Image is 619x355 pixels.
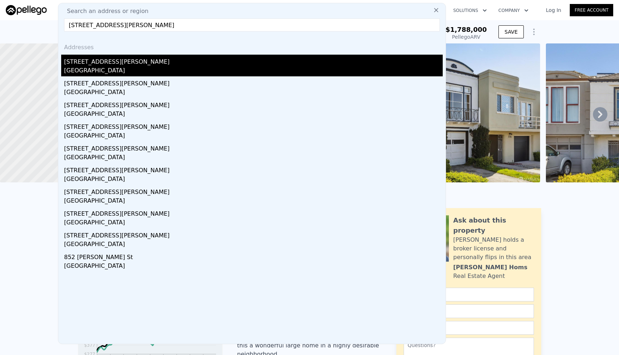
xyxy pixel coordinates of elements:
[493,4,534,17] button: Company
[537,7,570,14] a: Log In
[453,263,527,272] div: [PERSON_NAME] Homs
[446,26,487,33] span: $1,788,000
[64,76,443,88] div: [STREET_ADDRESS][PERSON_NAME]
[498,25,524,38] button: SAVE
[64,131,443,141] div: [GEOGRAPHIC_DATA]
[6,5,47,15] img: Pellego
[453,215,534,236] div: Ask about this property
[64,153,443,163] div: [GEOGRAPHIC_DATA]
[64,141,443,153] div: [STREET_ADDRESS][PERSON_NAME]
[64,228,443,240] div: [STREET_ADDRESS][PERSON_NAME]
[404,304,534,318] input: Email
[404,321,534,335] input: Phone
[64,175,443,185] div: [GEOGRAPHIC_DATA]
[64,18,440,31] input: Enter an address, city, region, neighborhood or zip code
[64,98,443,110] div: [STREET_ADDRESS][PERSON_NAME]
[64,196,443,207] div: [GEOGRAPHIC_DATA]
[84,343,95,348] tspan: $377
[64,250,443,262] div: 852 [PERSON_NAME] St
[64,218,443,228] div: [GEOGRAPHIC_DATA]
[64,55,443,66] div: [STREET_ADDRESS][PERSON_NAME]
[404,288,534,301] input: Name
[446,33,487,41] div: Pellego ARV
[64,185,443,196] div: [STREET_ADDRESS][PERSON_NAME]
[64,88,443,98] div: [GEOGRAPHIC_DATA]
[453,272,505,280] div: Real Estate Agent
[64,207,443,218] div: [STREET_ADDRESS][PERSON_NAME]
[527,25,541,39] button: Show Options
[64,66,443,76] div: [GEOGRAPHIC_DATA]
[61,7,148,16] span: Search an address or region
[453,236,534,262] div: [PERSON_NAME] holds a broker license and personally flips in this area
[64,163,443,175] div: [STREET_ADDRESS][PERSON_NAME]
[64,262,443,272] div: [GEOGRAPHIC_DATA]
[61,37,443,55] div: Addresses
[64,110,443,120] div: [GEOGRAPHIC_DATA]
[64,240,443,250] div: [GEOGRAPHIC_DATA]
[64,120,443,131] div: [STREET_ADDRESS][PERSON_NAME]
[570,4,613,16] a: Free Account
[447,4,493,17] button: Solutions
